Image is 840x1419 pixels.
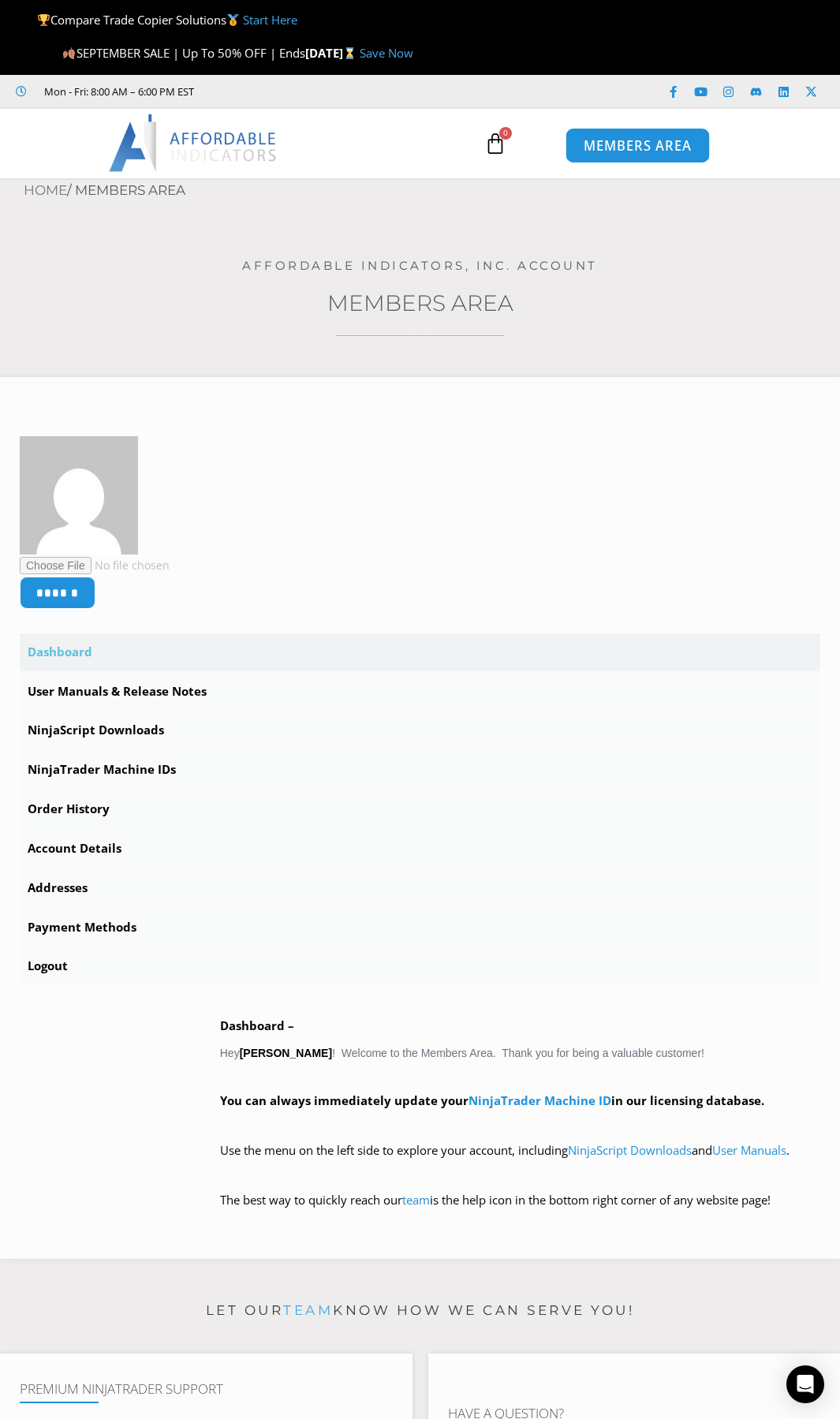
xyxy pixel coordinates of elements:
[566,128,710,163] a: MEMBERS AREA
[20,790,820,828] a: Order History
[243,12,297,28] a: Start Here
[24,178,840,204] nav: Breadcrumb
[220,1018,294,1033] b: Dashboard –
[38,14,50,26] img: 🏆
[20,633,820,671] a: Dashboard
[360,45,413,61] a: Save Now
[461,121,530,166] a: 0
[240,1047,332,1059] strong: [PERSON_NAME]
[20,1381,393,1397] h4: Premium NinjaTrader Support
[584,139,692,152] span: MEMBERS AREA
[63,47,75,59] img: 🍂
[327,289,513,316] a: Members Area
[20,751,820,789] a: NinjaTrader Machine IDs
[712,1142,786,1158] a: User Manuals
[227,14,239,26] img: 🥇
[202,84,439,99] iframe: Customer reviews powered by Trustpilot
[20,673,820,711] a: User Manuals & Release Notes
[20,830,820,868] a: Account Details
[20,869,820,907] a: Addresses
[20,711,820,749] a: NinjaScript Downloads
[37,12,297,28] span: Compare Trade Copier Solutions
[24,182,67,198] a: Home
[242,258,598,273] a: Affordable Indicators, Inc. Account
[469,1092,611,1108] a: NinjaTrader Machine ID
[283,1302,333,1318] a: team
[499,127,512,140] span: 0
[62,45,304,61] span: SEPTEMBER SALE | Up To 50% OFF | Ends
[40,82,194,101] span: Mon - Fri: 8:00 AM – 6:00 PM EST
[305,45,360,61] strong: [DATE]
[20,947,820,985] a: Logout
[220,1140,820,1184] p: Use the menu on the left side to explore your account, including and .
[20,633,820,986] nav: Account pages
[402,1192,430,1208] a: team
[786,1365,824,1403] div: Open Intercom Messenger
[220,1015,820,1234] div: Hey ! Welcome to the Members Area. Thank you for being a valuable customer!
[220,1092,764,1108] strong: You can always immediately update your in our licensing database.
[568,1142,692,1158] a: NinjaScript Downloads
[344,47,356,59] img: ⌛
[20,436,138,555] img: 869d6f41e5490d39fdaff78949d7199ab60e24b05030ccc41868e3a9a5bb41d8
[220,1189,820,1234] p: The best way to quickly reach our is the help icon in the bottom right corner of any website page!
[20,909,820,947] a: Payment Methods
[109,114,278,171] img: LogoAI | Affordable Indicators – NinjaTrader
